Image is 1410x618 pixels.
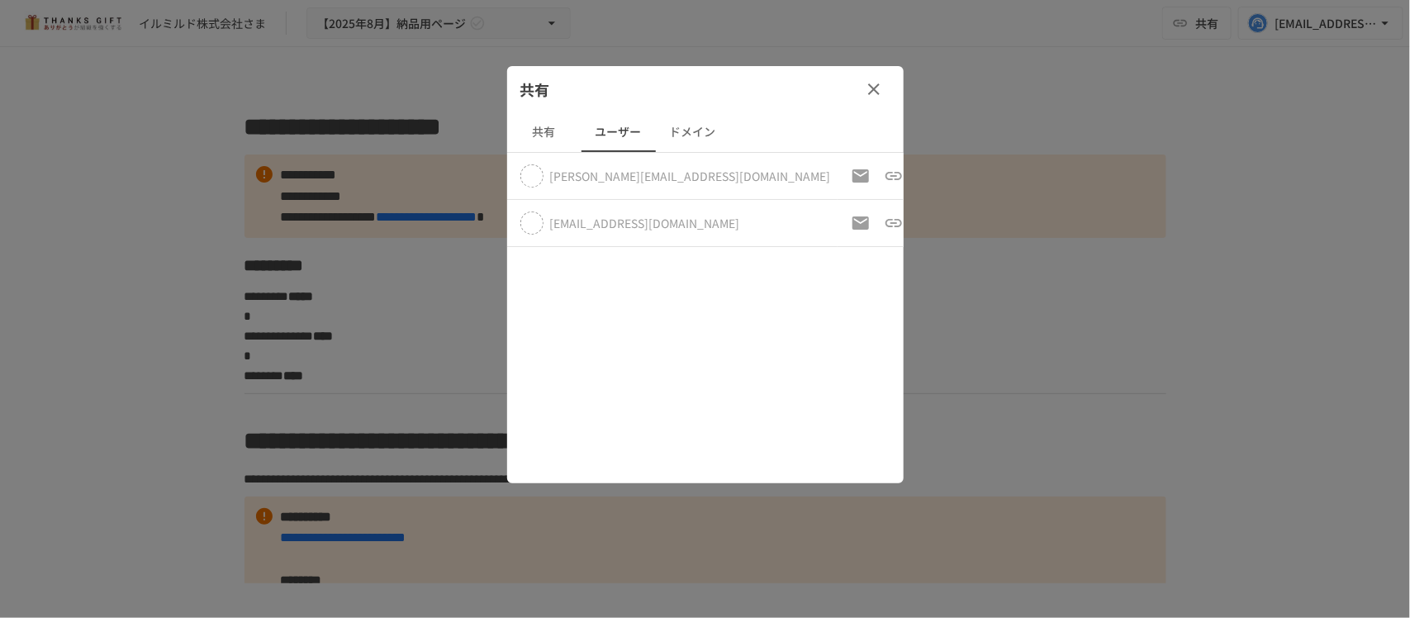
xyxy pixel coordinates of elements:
[844,159,877,193] button: 招待メールの再送
[844,207,877,240] button: 招待メールの再送
[656,112,730,152] button: ドメイン
[507,66,904,112] div: 共有
[507,112,582,152] button: 共有
[550,168,831,184] div: このユーザーはまだログインしていません。
[877,159,910,193] button: 招待URLをコピー（以前のものは破棄）
[877,207,910,240] button: 招待URLをコピー（以前のものは破棄）
[582,112,656,152] button: ユーザー
[550,215,740,231] div: このユーザーはまだログインしていません。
